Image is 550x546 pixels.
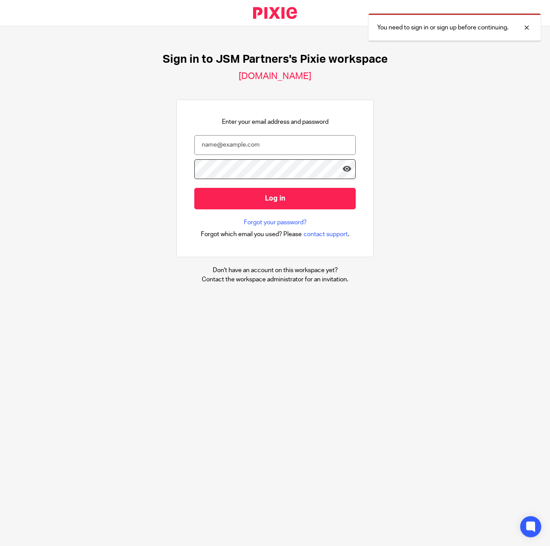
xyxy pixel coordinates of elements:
input: name@example.com [194,135,356,155]
p: Don't have an account on this workspace yet? [202,266,348,275]
h2: [DOMAIN_NAME] [239,71,311,82]
input: Log in [194,188,356,209]
span: contact support [304,230,348,239]
div: . [201,229,350,239]
span: Forgot which email you used? Please [201,230,302,239]
p: You need to sign in or sign up before continuing. [377,23,508,32]
p: Enter your email address and password [222,118,329,126]
h1: Sign in to JSM Partners's Pixie workspace [163,53,388,66]
p: Contact the workspace administrator for an invitation. [202,275,348,284]
a: Forgot your password? [244,218,307,227]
